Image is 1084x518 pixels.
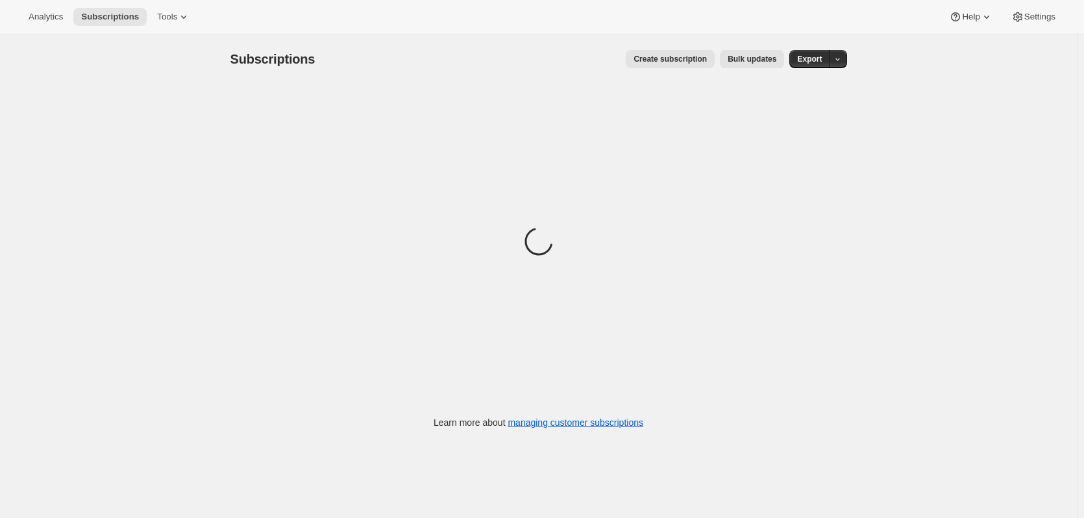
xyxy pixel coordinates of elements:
[73,8,147,26] button: Subscriptions
[789,50,830,68] button: Export
[149,8,198,26] button: Tools
[1004,8,1063,26] button: Settings
[626,50,715,68] button: Create subscription
[797,54,822,64] span: Export
[21,8,71,26] button: Analytics
[230,52,315,66] span: Subscriptions
[81,12,139,22] span: Subscriptions
[508,417,643,428] a: managing customer subscriptions
[434,416,643,429] p: Learn more about
[728,54,776,64] span: Bulk updates
[720,50,784,68] button: Bulk updates
[962,12,979,22] span: Help
[157,12,177,22] span: Tools
[634,54,707,64] span: Create subscription
[1024,12,1055,22] span: Settings
[941,8,1000,26] button: Help
[29,12,63,22] span: Analytics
